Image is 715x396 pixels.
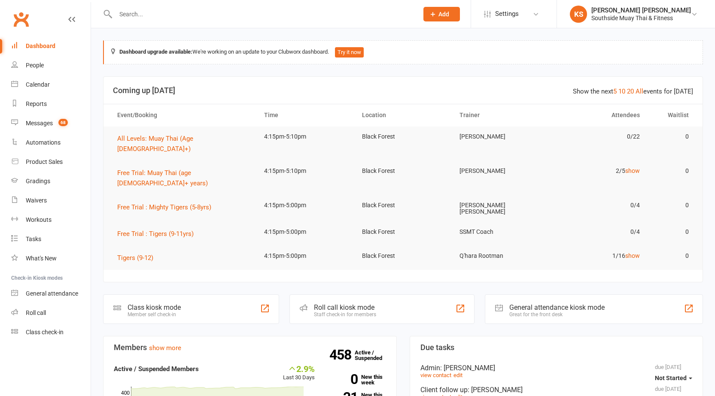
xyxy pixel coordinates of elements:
[256,222,354,242] td: 4:15pm-5:00pm
[11,249,91,268] a: What's New
[11,210,91,230] a: Workouts
[11,323,91,342] a: Class kiosk mode
[256,104,354,126] th: Time
[26,290,78,297] div: General attendance
[355,343,392,367] a: 458Active / Suspended
[11,75,91,94] a: Calendar
[328,374,386,385] a: 0New this week
[495,4,519,24] span: Settings
[26,255,57,262] div: What's New
[573,86,693,97] div: Show the next events for [DATE]
[354,195,452,215] td: Black Forest
[11,172,91,191] a: Gradings
[117,202,217,212] button: Free Trial : Mighty Tigers (5-8yrs)
[655,370,692,386] button: Not Started
[354,222,452,242] td: Black Forest
[256,127,354,147] td: 4:15pm-5:10pm
[26,236,41,242] div: Tasks
[283,364,315,382] div: Last 30 Days
[452,222,550,242] td: SSMT Coach
[11,56,91,75] a: People
[117,230,194,238] span: Free Trial : Tigers (9-11yrs)
[26,81,50,88] div: Calendar
[591,14,691,22] div: Southside Muay Thai & Fitness
[591,6,691,14] div: [PERSON_NAME] [PERSON_NAME]
[114,343,386,352] h3: Members
[26,158,63,165] div: Product Sales
[438,11,449,18] span: Add
[420,386,693,394] div: Client follow up
[114,365,199,373] strong: Active / Suspended Members
[636,88,643,95] a: All
[117,168,249,188] button: Free Trial: Muay Thai (age [DEMOGRAPHIC_DATA]+ years)
[550,195,648,215] td: 0/4
[328,373,358,386] strong: 0
[452,246,550,266] td: Q'hara Rootman
[58,119,68,126] span: 68
[452,161,550,181] td: [PERSON_NAME]
[625,252,640,259] a: show
[314,311,376,317] div: Staff check-in for members
[335,47,364,57] button: Try it now
[26,309,46,316] div: Roll call
[11,230,91,249] a: Tasks
[452,195,550,222] td: [PERSON_NAME] [PERSON_NAME]
[648,161,697,181] td: 0
[117,254,153,262] span: Tigers (9-12)
[117,133,249,154] button: All Levels: Muay Thai (Age [DEMOGRAPHIC_DATA]+)
[648,222,697,242] td: 0
[11,114,91,133] a: Messages 68
[627,88,634,95] a: 20
[128,303,181,311] div: Class kiosk mode
[648,127,697,147] td: 0
[453,372,462,378] a: edit
[256,246,354,266] td: 4:15pm-5:00pm
[655,375,687,381] span: Not Started
[117,135,193,153] span: All Levels: Muay Thai (Age [DEMOGRAPHIC_DATA]+)
[26,329,64,336] div: Class check-in
[117,253,159,263] button: Tigers (9-12)
[26,62,44,69] div: People
[26,216,52,223] div: Workouts
[256,161,354,181] td: 4:15pm-5:10pm
[10,9,32,30] a: Clubworx
[256,195,354,215] td: 4:15pm-5:00pm
[420,372,451,378] a: view contact
[283,364,315,373] div: 2.9%
[329,348,355,361] strong: 458
[613,88,617,95] a: 5
[509,311,605,317] div: Great for the front desk
[26,178,50,184] div: Gradings
[11,152,91,172] a: Product Sales
[354,246,452,266] td: Black Forest
[110,104,256,126] th: Event/Booking
[550,127,648,147] td: 0/22
[113,8,412,20] input: Search...
[618,88,625,95] a: 10
[423,7,460,21] button: Add
[103,40,703,64] div: We're working on an update to your Clubworx dashboard.
[420,364,693,372] div: Admin
[420,343,693,352] h3: Due tasks
[570,6,587,23] div: KS
[117,203,211,211] span: Free Trial : Mighty Tigers (5-8yrs)
[11,94,91,114] a: Reports
[354,127,452,147] td: Black Forest
[452,104,550,126] th: Trainer
[11,284,91,303] a: General attendance kiosk mode
[550,104,648,126] th: Attendees
[128,311,181,317] div: Member self check-in
[149,344,181,352] a: show more
[11,191,91,210] a: Waivers
[11,36,91,56] a: Dashboard
[26,120,53,127] div: Messages
[354,161,452,181] td: Black Forest
[509,303,605,311] div: General attendance kiosk mode
[119,48,192,55] strong: Dashboard upgrade available:
[26,100,47,107] div: Reports
[625,167,640,174] a: show
[26,197,47,204] div: Waivers
[440,364,495,372] span: : [PERSON_NAME]
[648,104,697,126] th: Waitlist
[354,104,452,126] th: Location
